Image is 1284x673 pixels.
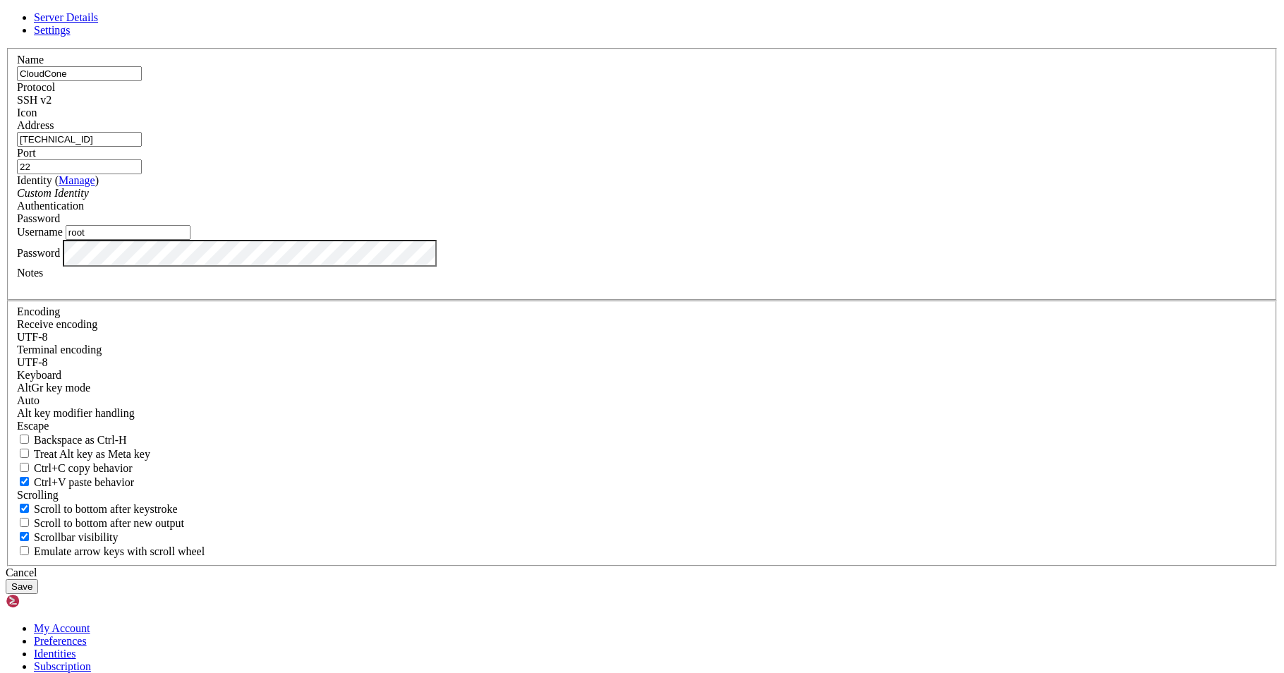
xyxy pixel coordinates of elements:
[34,434,127,446] span: Backspace as Ctrl-H
[17,200,84,212] label: Authentication
[6,566,1278,579] div: Cancel
[17,132,142,147] input: Host Name or IP
[20,546,29,555] input: Emulate arrow keys with scroll wheel
[20,518,29,527] input: Scroll to bottom after new output
[17,94,52,106] span: SSH v2
[6,594,87,608] img: Shellngn
[34,503,178,515] span: Scroll to bottom after keystroke
[17,54,44,66] label: Name
[17,267,43,279] label: Notes
[17,420,1267,432] div: Escape
[55,174,99,186] span: ( )
[17,531,119,543] label: The vertical scrollbar mode.
[17,187,1267,200] div: Custom Identity
[17,318,97,330] label: Set the expected encoding for data received from the host. If the encodings do not match, visual ...
[6,579,38,594] button: Save
[34,448,150,460] span: Treat Alt key as Meta key
[20,449,29,458] input: Treat Alt key as Meta key
[17,174,99,186] label: Identity
[34,545,205,557] span: Emulate arrow keys with scroll wheel
[34,660,91,672] a: Subscription
[17,476,134,488] label: Ctrl+V pastes if true, sends ^V to host if false. Ctrl+Shift+V sends ^V to host if true, pastes i...
[34,476,134,488] span: Ctrl+V paste behavior
[17,489,59,501] label: Scrolling
[34,531,119,543] span: Scrollbar visibility
[20,532,29,541] input: Scrollbar visibility
[34,517,184,529] span: Scroll to bottom after new output
[59,174,95,186] a: Manage
[17,407,135,419] label: Controls how the Alt key is handled. Escape: Send an ESC prefix. 8-Bit: Add 128 to the typed char...
[66,225,190,240] input: Login Username
[20,504,29,513] input: Scroll to bottom after keystroke
[17,448,150,460] label: Whether the Alt key acts as a Meta key or as a distinct Alt key.
[34,11,98,23] a: Server Details
[17,81,55,93] label: Protocol
[17,212,1267,225] div: Password
[17,369,61,381] label: Keyboard
[17,66,142,81] input: Server Name
[17,159,142,174] input: Port Number
[17,394,40,406] span: Auto
[17,212,60,224] span: Password
[17,420,49,432] span: Escape
[20,435,29,444] input: Backspace as Ctrl-H
[34,635,87,647] a: Preferences
[17,434,127,446] label: If true, the backspace should send BS ('\x08', aka ^H). Otherwise the backspace key should send '...
[17,331,1267,344] div: UTF-8
[17,246,60,258] label: Password
[17,305,60,317] label: Encoding
[17,187,89,199] i: Custom Identity
[34,648,76,660] a: Identities
[17,545,205,557] label: When using the alternative screen buffer, and DECCKM (Application Cursor Keys) is active, mouse w...
[17,226,63,238] label: Username
[17,344,102,356] label: The default terminal encoding. ISO-2022 enables character map translations (like graphics maps). ...
[34,24,71,36] a: Settings
[17,107,37,119] label: Icon
[20,463,29,472] input: Ctrl+C copy behavior
[17,394,1267,407] div: Auto
[17,147,36,159] label: Port
[17,382,90,394] label: Set the expected encoding for data received from the host. If the encodings do not match, visual ...
[17,462,133,474] label: Ctrl-C copies if true, send ^C to host if false. Ctrl-Shift-C sends ^C to host if true, copies if...
[34,462,133,474] span: Ctrl+C copy behavior
[17,331,48,343] span: UTF-8
[34,622,90,634] a: My Account
[17,119,54,131] label: Address
[20,477,29,486] input: Ctrl+V paste behavior
[17,503,178,515] label: Whether to scroll to the bottom on any keystroke.
[17,94,1267,107] div: SSH v2
[17,517,184,529] label: Scroll to bottom after new output.
[17,356,48,368] span: UTF-8
[17,356,1267,369] div: UTF-8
